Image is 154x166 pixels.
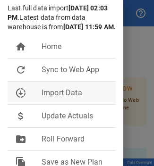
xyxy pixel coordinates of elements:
[42,41,108,52] span: Home
[15,110,26,122] span: attach_money
[63,23,116,31] b: [DATE] 11:59 AM .
[15,64,26,75] span: refresh
[15,41,26,52] span: home
[42,110,108,122] span: Update Actuals
[15,87,26,99] span: downloading
[8,3,120,32] p: Last full data import . Latest data from data warehouse is from
[42,64,108,75] span: Sync to Web App
[15,133,26,145] span: drive_file_move
[42,133,108,145] span: Roll Forward
[42,87,108,99] span: Import Data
